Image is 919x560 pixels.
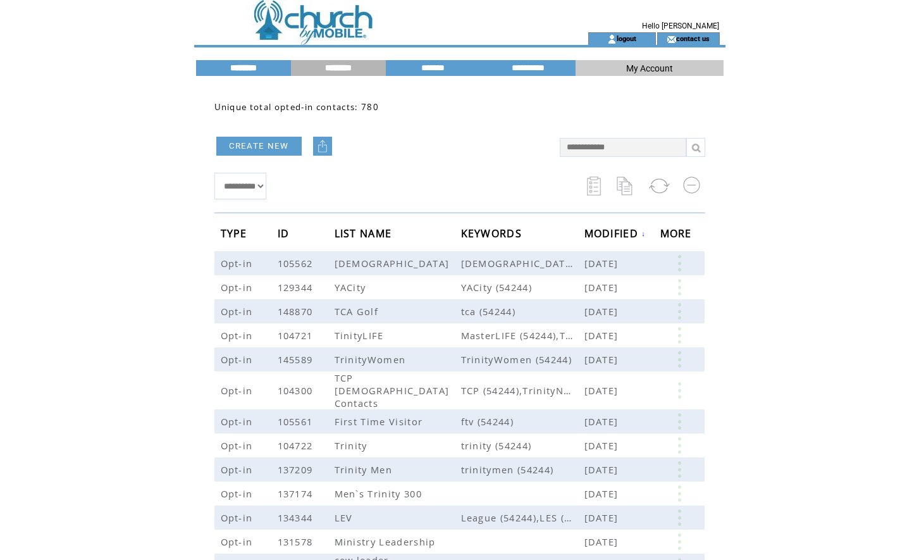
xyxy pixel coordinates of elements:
span: MODIFIED [584,223,642,247]
span: [DATE] [584,384,622,397]
span: LIST NAME [335,223,395,247]
span: 104721 [278,329,316,342]
span: Opt-in [221,439,256,452]
span: TCA Golf [335,305,382,318]
span: Opt-in [221,511,256,524]
span: [DATE] [584,487,622,500]
span: ID [278,223,293,247]
span: 129344 [278,281,316,294]
a: ID [278,229,293,237]
span: Ministry Leadership [335,535,439,548]
span: [DATE] [584,305,622,318]
a: CREATE NEW [216,137,302,156]
span: KEYWORDS [461,223,526,247]
span: 148870 [278,305,316,318]
a: LIST NAME [335,229,395,237]
a: TYPE [221,229,250,237]
span: [DATE] [584,281,622,294]
span: [DEMOGRAPHIC_DATA] [335,257,453,270]
span: 105562 [278,257,316,270]
span: My Account [626,63,673,73]
span: [DATE] [584,415,622,428]
span: Opt-in [221,384,256,397]
a: KEYWORDS [461,229,526,237]
span: Opt-in [221,487,256,500]
span: Opt-in [221,305,256,318]
span: trinity (54244) [461,439,584,452]
span: [DATE] [584,511,622,524]
span: 137174 [278,487,316,500]
span: [DATE] [584,257,622,270]
span: christian (54244),grow (54244) [461,257,584,270]
a: MODIFIED↓ [584,230,646,237]
span: tca (54244) [461,305,584,318]
span: TCP (54244),TrinityNews (54244) [461,384,584,397]
a: logout [617,34,636,42]
span: Opt-in [221,257,256,270]
img: account_icon.gif [607,34,617,44]
span: 145589 [278,353,316,366]
span: TYPE [221,223,250,247]
img: upload.png [316,140,329,152]
span: [DATE] [584,535,622,548]
span: TCP [DEMOGRAPHIC_DATA] Contacts [335,371,450,409]
a: contact us [676,34,710,42]
span: 105561 [278,415,316,428]
span: Unique total opted-in contacts: 780 [214,101,379,113]
span: 131578 [278,535,316,548]
span: Opt-in [221,415,256,428]
span: YACity [335,281,369,294]
span: [DATE] [584,463,622,476]
span: [DATE] [584,329,622,342]
span: 104722 [278,439,316,452]
span: trinitymen (54244) [461,463,584,476]
span: Opt-in [221,281,256,294]
span: TrinityWomen [335,353,409,366]
span: First Time Visitor [335,415,426,428]
span: Opt-in [221,353,256,366]
span: Opt-in [221,463,256,476]
span: 104300 [278,384,316,397]
span: ftv (54244) [461,415,584,428]
span: Trinity Men [335,463,396,476]
span: 134344 [278,511,316,524]
span: 137209 [278,463,316,476]
span: Opt-in [221,329,256,342]
span: [DATE] [584,439,622,452]
span: YACity (54244) [461,281,584,294]
span: MORE [660,223,695,247]
span: MasterLIFE (54244),TrinityLIFE (54244),VBSLife (54244) [461,329,584,342]
span: Opt-in [221,535,256,548]
span: League (54244),LES (54244),LEV (54244) [461,511,584,524]
span: Men`s Trinity 300 [335,487,426,500]
span: TinityLIFE [335,329,387,342]
span: Trinity [335,439,371,452]
span: Hello [PERSON_NAME] [642,22,719,30]
span: LEV [335,511,356,524]
span: TrinityWomen (54244) [461,353,584,366]
img: contact_us_icon.gif [667,34,676,44]
span: [DATE] [584,353,622,366]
